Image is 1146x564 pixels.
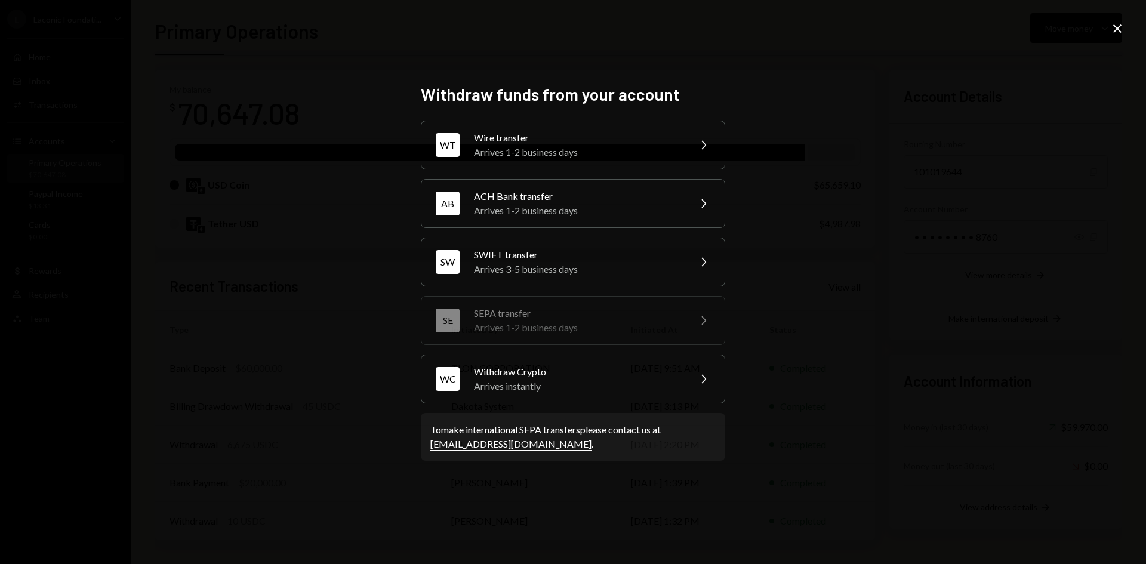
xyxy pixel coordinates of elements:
h2: Withdraw funds from your account [421,83,725,106]
div: Withdraw Crypto [474,365,682,379]
div: SE [436,309,460,332]
div: Arrives 3-5 business days [474,262,682,276]
div: SWIFT transfer [474,248,682,262]
div: WC [436,367,460,391]
div: Arrives 1-2 business days [474,204,682,218]
button: ABACH Bank transferArrives 1-2 business days [421,179,725,228]
div: ACH Bank transfer [474,189,682,204]
button: SESEPA transferArrives 1-2 business days [421,296,725,345]
div: SEPA transfer [474,306,682,320]
div: Arrives instantly [474,379,682,393]
div: WT [436,133,460,157]
a: [EMAIL_ADDRESS][DOMAIN_NAME] [430,438,592,451]
button: WCWithdraw CryptoArrives instantly [421,355,725,403]
div: Arrives 1-2 business days [474,320,682,335]
div: AB [436,192,460,215]
div: Arrives 1-2 business days [474,145,682,159]
div: To make international SEPA transfers please contact us at . [430,423,716,451]
button: WTWire transferArrives 1-2 business days [421,121,725,169]
div: SW [436,250,460,274]
button: SWSWIFT transferArrives 3-5 business days [421,238,725,286]
div: Wire transfer [474,131,682,145]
